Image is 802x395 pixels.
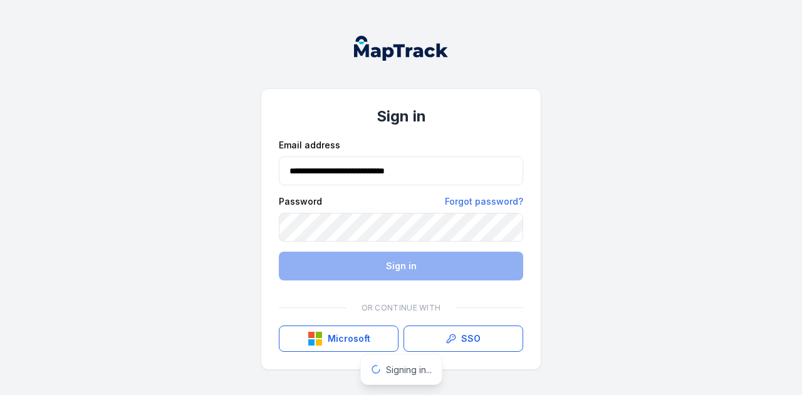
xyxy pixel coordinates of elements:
span: Signing in... [386,364,432,375]
label: Password [279,195,322,208]
button: Microsoft [279,326,398,352]
a: Forgot password? [445,195,523,208]
a: SSO [404,326,523,352]
h1: Sign in [279,106,523,126]
label: Email address [279,139,340,151]
div: Or continue with [279,295,523,321]
nav: Global [334,36,468,61]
